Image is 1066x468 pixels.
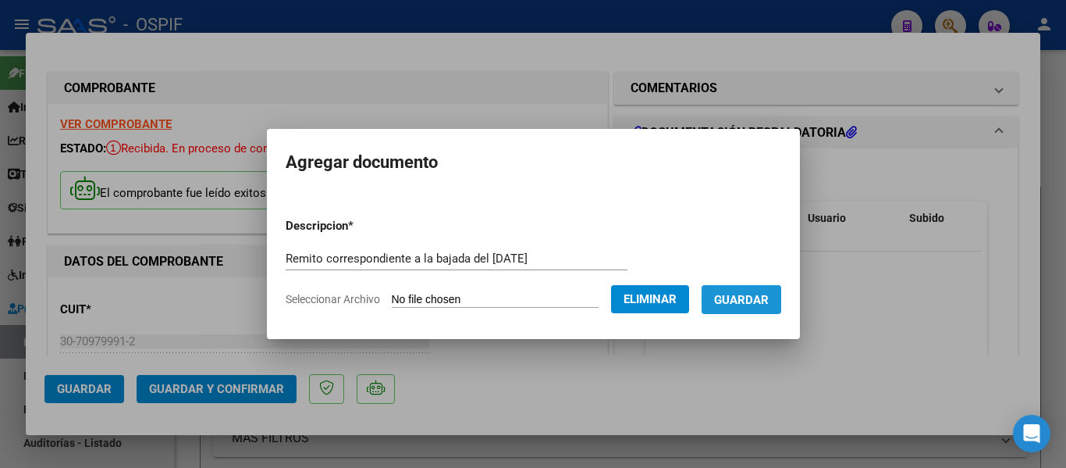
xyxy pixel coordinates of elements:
h2: Agregar documento [286,148,781,177]
span: Seleccionar Archivo [286,293,380,305]
button: Guardar [702,285,781,314]
p: Descripcion [286,217,435,235]
div: Open Intercom Messenger [1013,415,1050,452]
span: Eliminar [624,292,677,306]
span: Guardar [714,293,769,307]
button: Eliminar [611,285,689,313]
